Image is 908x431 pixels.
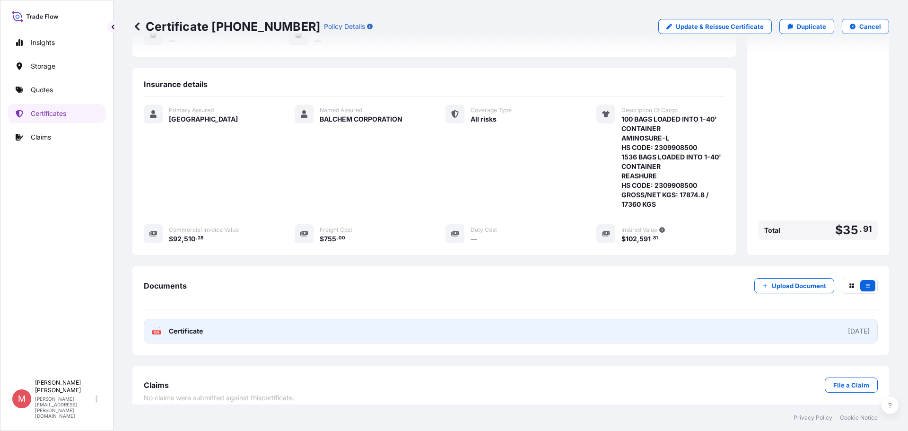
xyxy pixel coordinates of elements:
[471,114,497,124] span: All risks
[658,19,772,34] a: Update & Reissue Certificate
[859,226,862,232] span: .
[833,380,869,390] p: File a Claim
[825,378,878,393] a: File a Claim
[320,106,362,114] span: Named Assured
[779,19,834,34] a: Duplicate
[144,380,169,390] span: Claims
[144,79,208,89] span: Insurance details
[31,38,55,47] p: Insights
[184,236,195,242] span: 510
[31,62,55,71] p: Storage
[337,237,338,240] span: .
[18,394,26,404] span: M
[626,236,637,242] span: 102
[676,22,764,31] p: Update & Reissue Certificate
[8,57,105,76] a: Storage
[144,393,295,403] span: No claims were submitted against this certificate .
[144,281,187,290] span: Documents
[169,114,238,124] span: [GEOGRAPHIC_DATA]
[324,22,365,31] p: Policy Details
[639,236,651,242] span: 591
[169,326,203,336] span: Certificate
[621,226,657,234] span: Insured Value
[653,237,658,240] span: 81
[621,106,678,114] span: Description Of Cargo
[182,236,184,242] span: ,
[754,278,834,293] button: Upload Document
[8,128,105,147] a: Claims
[35,379,94,394] p: [PERSON_NAME] [PERSON_NAME]
[31,85,53,95] p: Quotes
[842,19,889,34] button: Cancel
[324,236,336,242] span: 755
[471,226,497,234] span: Duty Cost
[169,236,173,242] span: $
[154,331,160,334] text: PDF
[794,414,832,422] a: Privacy Policy
[169,226,239,234] span: Commercial Invoice Value
[859,22,881,31] p: Cancel
[843,224,858,236] span: 35
[471,234,477,244] span: —
[31,132,51,142] p: Claims
[196,237,197,240] span: .
[8,104,105,123] a: Certificates
[31,109,66,118] p: Certificates
[848,326,870,336] div: [DATE]
[339,237,345,240] span: 00
[132,19,320,34] p: Certificate [PHONE_NUMBER]
[621,114,725,209] span: 100 BAGS LOADED INTO 1-40' CONTAINER AMINOSURE-L HS CODE: 2309908500 1536 BAGS LOADED INTO 1-40' ...
[173,236,182,242] span: 92
[621,236,626,242] span: $
[637,236,639,242] span: ,
[35,396,94,419] p: [PERSON_NAME][EMAIL_ADDRESS][PERSON_NAME][DOMAIN_NAME]
[471,106,512,114] span: Coverage Type
[651,237,653,240] span: .
[863,226,872,232] span: 91
[772,281,826,290] p: Upload Document
[835,224,843,236] span: $
[8,33,105,52] a: Insights
[764,226,780,235] span: Total
[169,106,214,114] span: Primary Assured
[8,80,105,99] a: Quotes
[320,114,402,124] span: BALCHEM CORPORATION
[797,22,826,31] p: Duplicate
[144,319,878,343] a: PDFCertificate[DATE]
[320,226,352,234] span: Freight Cost
[320,236,324,242] span: $
[840,414,878,422] a: Cookie Notice
[198,237,203,240] span: 28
